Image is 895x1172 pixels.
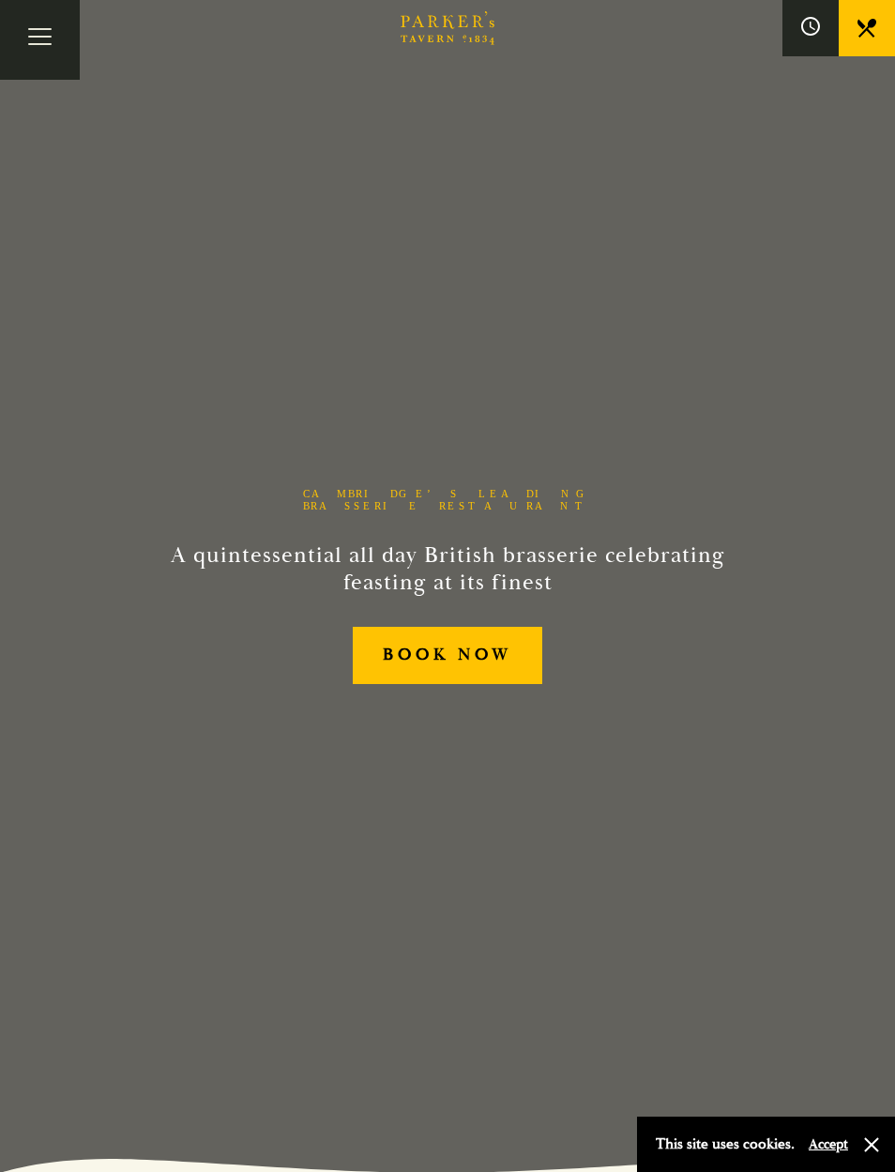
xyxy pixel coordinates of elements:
[274,488,621,512] h1: Cambridge’s Leading Brasserie Restaurant
[353,627,542,684] a: BOOK NOW
[809,1135,848,1153] button: Accept
[656,1131,795,1158] p: This site uses cookies.
[862,1135,881,1154] button: Close and accept
[170,542,725,597] h2: A quintessential all day British brasserie celebrating feasting at its finest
